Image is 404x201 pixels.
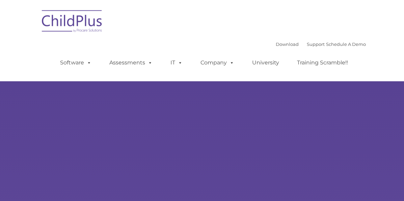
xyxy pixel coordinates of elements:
a: University [245,56,286,69]
font: | [276,41,366,47]
a: IT [164,56,189,69]
a: Download [276,41,299,47]
a: Schedule A Demo [326,41,366,47]
a: Support [307,41,325,47]
a: Assessments [103,56,159,69]
a: Software [53,56,98,69]
a: Training Scramble!! [290,56,355,69]
a: Company [194,56,241,69]
img: ChildPlus by Procare Solutions [38,5,106,39]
